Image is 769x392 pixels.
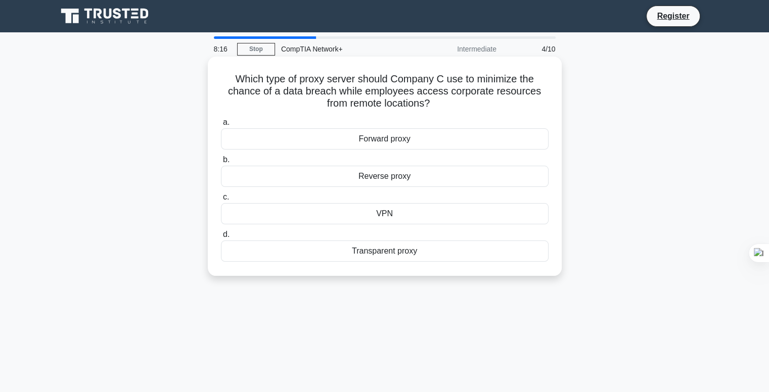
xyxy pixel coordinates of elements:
[223,192,229,201] span: c.
[651,10,695,22] a: Register
[220,73,550,110] h5: Which type of proxy server should Company C use to minimize the chance of a data breach while emp...
[223,155,230,164] span: b.
[223,230,230,238] span: d.
[221,240,549,262] div: Transparent proxy
[223,118,230,126] span: a.
[237,43,275,56] a: Stop
[275,39,414,59] div: CompTIA Network+
[208,39,237,59] div: 8:16
[503,39,562,59] div: 4/10
[221,203,549,224] div: VPN
[221,128,549,150] div: Forward proxy
[414,39,503,59] div: Intermediate
[221,166,549,187] div: Reverse proxy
